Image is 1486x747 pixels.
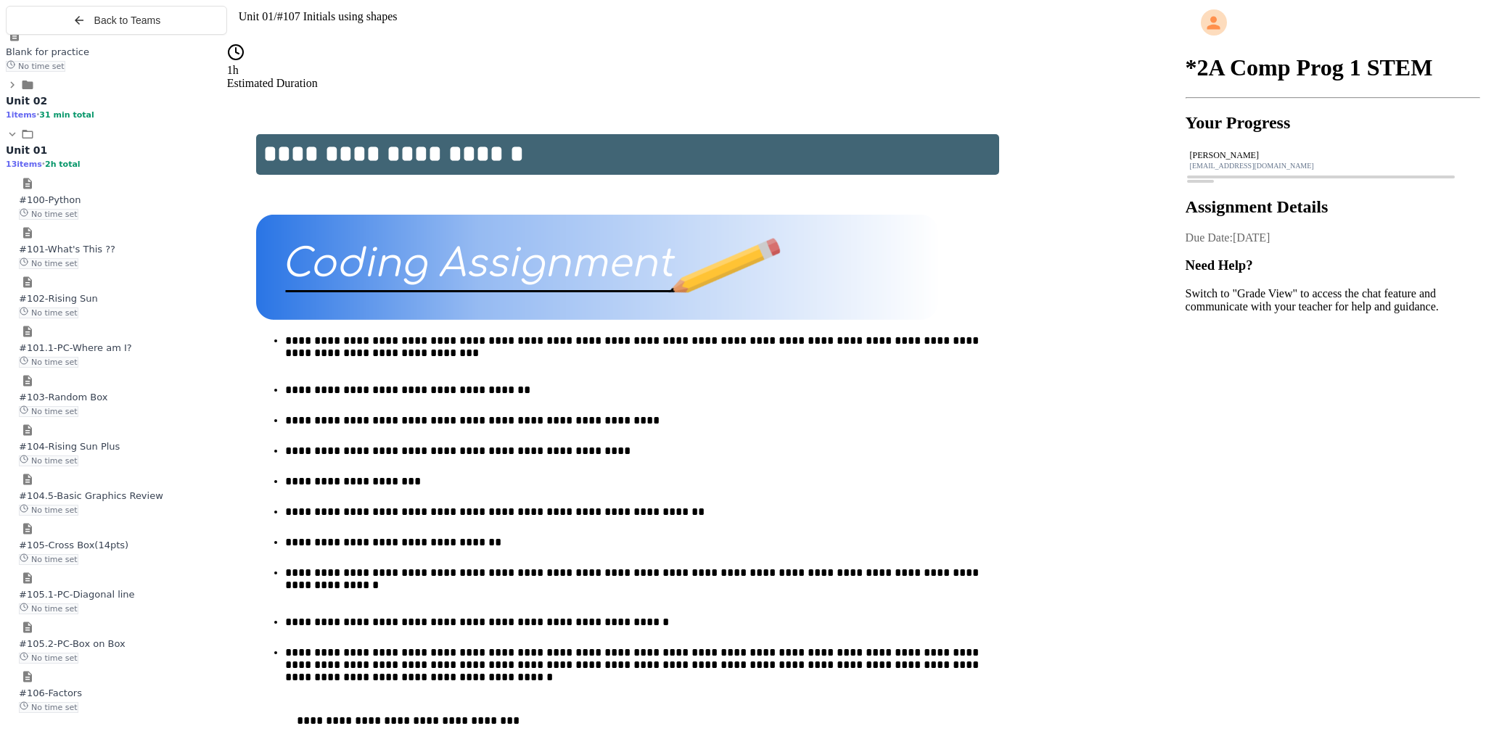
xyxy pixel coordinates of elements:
span: #105.2-PC-Box on Box [19,638,126,649]
span: No time set [19,357,78,368]
span: 1 items [6,110,36,120]
span: #104-Rising Sun Plus [19,441,120,452]
div: [EMAIL_ADDRESS][DOMAIN_NAME] [1190,162,1476,170]
span: Unit 01 [239,10,274,22]
div: 1h [227,64,1186,77]
span: 13 items [6,160,42,169]
button: Back to Teams [6,6,227,35]
span: #106-Factors [19,688,82,698]
span: No time set [19,258,78,269]
h3: Need Help? [1186,257,1480,273]
span: Due Date: [1186,231,1233,244]
span: Back to Teams [94,15,161,26]
span: No time set [6,61,65,72]
h2: Your Progress [1186,113,1480,133]
span: #103-Random Box [19,392,108,403]
span: [DATE] [1233,231,1271,244]
h2: Assignment Details [1186,197,1480,217]
div: My Account [1186,6,1480,39]
span: 2h total [45,160,81,169]
span: #101-What's This ?? [19,244,115,255]
span: 31 min total [39,110,94,120]
span: Blank for practice [6,46,89,57]
span: Unit 02 [6,95,47,107]
span: No time set [19,554,78,565]
span: No time set [19,702,78,713]
span: No time set [19,406,78,417]
div: [PERSON_NAME] [1190,150,1476,161]
span: • [42,159,45,169]
span: No time set [19,505,78,516]
span: #105-Cross Box(14pts) [19,540,128,550]
p: Switch to "Grade View" to access the chat feature and communicate with your teacher for help and ... [1186,287,1480,313]
span: Unit 01 [6,144,47,156]
span: #100-Python [19,194,81,205]
span: #101.1-PC-Where am I? [19,342,132,353]
span: #102-Rising Sun [19,293,98,304]
div: Estimated Duration [227,77,1186,90]
span: #105.1-PC-Diagonal line [19,589,135,600]
span: #107 Initials using shapes [277,10,398,22]
h1: *2A Comp Prog 1 STEM [1186,54,1480,81]
span: No time set [19,603,78,614]
span: No time set [19,209,78,220]
span: / [274,10,276,22]
span: #104.5-Basic Graphics Review [19,490,163,501]
span: No time set [19,455,78,466]
span: No time set [19,653,78,664]
span: No time set [19,308,78,318]
span: • [36,110,39,120]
